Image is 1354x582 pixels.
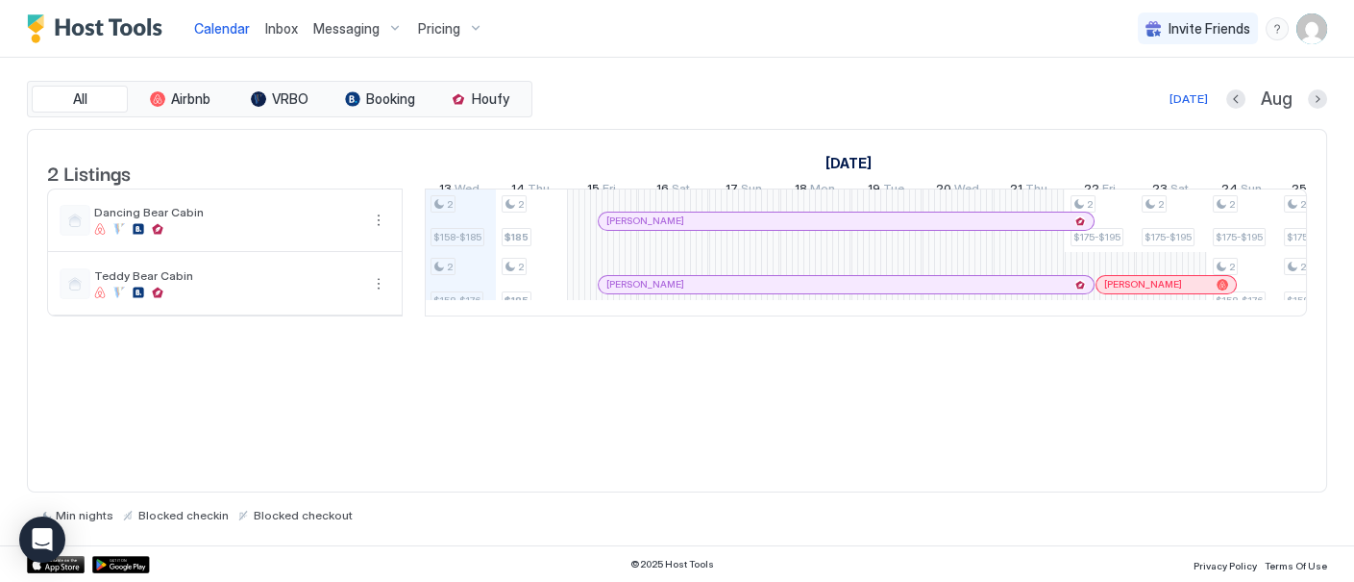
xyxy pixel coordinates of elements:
a: Google Play Store [92,556,150,573]
span: 2 [518,261,524,273]
span: Wed [455,181,480,201]
span: Houfy [472,90,509,108]
span: [PERSON_NAME] [1104,278,1182,291]
a: August 13, 2025 [434,177,484,205]
span: Sun [1241,181,1262,201]
span: $158-$176 [433,294,480,307]
span: 2 [518,198,524,211]
span: Blocked checkout [254,508,353,522]
div: menu [367,209,390,232]
span: Thu [528,181,550,201]
a: August 19, 2025 [863,177,909,205]
span: Aug [1261,89,1292,111]
a: Privacy Policy [1194,554,1257,574]
span: © 2025 Host Tools [630,558,714,570]
span: [PERSON_NAME] [606,278,684,291]
span: $175-$185 [1287,231,1334,243]
a: Calendar [194,18,250,38]
a: August 22, 2025 [1079,177,1120,205]
span: Blocked checkin [138,508,229,522]
span: 13 [439,181,452,201]
span: Thu [1025,181,1047,201]
a: August 14, 2025 [506,177,554,205]
span: 2 [1158,198,1164,211]
span: 23 [1152,181,1168,201]
button: Airbnb [132,86,228,113]
div: menu [367,272,390,295]
button: Booking [332,86,428,113]
span: Calendar [194,20,250,37]
span: 2 [447,261,453,273]
a: August 20, 2025 [931,177,984,205]
span: 19 [868,181,880,201]
span: 2 Listings [47,158,131,187]
div: [DATE] [1169,90,1208,108]
a: Terms Of Use [1265,554,1327,574]
button: Previous month [1226,89,1245,109]
span: 20 [936,181,951,201]
span: $185 [505,294,529,307]
span: 15 [587,181,600,201]
span: 2 [1300,261,1306,273]
span: $175-$195 [1073,231,1120,243]
span: $175-$195 [1145,231,1192,243]
span: VRBO [272,90,308,108]
span: Sat [672,181,690,201]
div: tab-group [27,81,532,117]
span: 17 [726,181,738,201]
div: User profile [1296,13,1327,44]
button: More options [367,272,390,295]
span: $185 [505,231,529,243]
a: August 25, 2025 [1287,177,1340,205]
div: menu [1266,17,1289,40]
span: Tue [883,181,904,201]
span: Wed [954,181,979,201]
a: August 23, 2025 [1147,177,1194,205]
span: Invite Friends [1169,20,1250,38]
span: Sun [741,181,762,201]
a: Inbox [265,18,298,38]
a: August 17, 2025 [721,177,767,205]
button: VRBO [232,86,328,113]
div: Open Intercom Messenger [19,517,65,563]
span: 16 [656,181,669,201]
span: 2 [1229,261,1235,273]
span: Fri [603,181,616,201]
span: 21 [1010,181,1022,201]
span: Privacy Policy [1194,560,1257,571]
span: Pricing [418,20,460,38]
span: $158-$185 [433,231,481,243]
span: [PERSON_NAME] [606,215,684,227]
button: Houfy [431,86,528,113]
span: Airbnb [171,90,210,108]
a: App Store [27,556,85,573]
span: $158-$176 [1287,294,1334,307]
span: 2 [1300,198,1306,211]
a: August 24, 2025 [1217,177,1267,205]
a: August 16, 2025 [652,177,695,205]
a: August 1, 2025 [821,149,876,177]
span: Inbox [265,20,298,37]
span: Dancing Bear Cabin [94,205,359,219]
span: 22 [1084,181,1099,201]
span: Mon [810,181,835,201]
button: More options [367,209,390,232]
a: Host Tools Logo [27,14,171,43]
span: Booking [366,90,415,108]
span: $158-$176 [1216,294,1263,307]
button: All [32,86,128,113]
span: Sat [1170,181,1189,201]
span: Terms Of Use [1265,560,1327,571]
a: August 21, 2025 [1005,177,1052,205]
span: Messaging [313,20,380,38]
span: 14 [511,181,525,201]
span: 24 [1221,181,1238,201]
a: August 15, 2025 [582,177,621,205]
span: All [73,90,87,108]
span: Min nights [56,508,113,522]
span: 18 [795,181,807,201]
span: 2 [1087,198,1093,211]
